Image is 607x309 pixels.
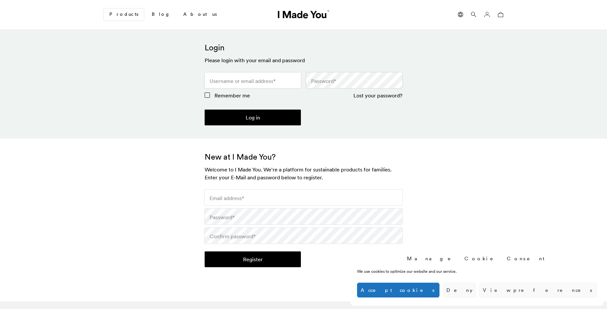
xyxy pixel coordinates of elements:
h2: Login [205,42,402,53]
div: Manage Cookie Consent [407,255,548,262]
button: View preferences [479,283,597,297]
label: Username or email address [210,77,276,85]
label: Password [210,213,235,221]
a: Products [104,9,144,20]
button: Log in [205,110,301,125]
button: Register [205,251,301,267]
h3: Welcome to I Made You. We're a platform for sustainable products for families. Enter your E-Mail ... [205,166,402,181]
div: We use cookies to optimize our website and our service. [357,269,500,274]
input: Remember me [205,92,210,98]
h3: Please login with your email and password [205,56,402,64]
label: Confirm password [210,232,256,240]
label: Password [311,77,336,85]
button: Accept cookies [357,283,439,297]
span: Remember me [214,92,250,99]
a: About us [178,9,222,20]
a: Blog [146,9,175,20]
label: Email address [210,194,244,202]
button: Deny [443,283,476,297]
a: Lost your password? [353,92,402,99]
h2: New at I Made You? [205,152,402,162]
